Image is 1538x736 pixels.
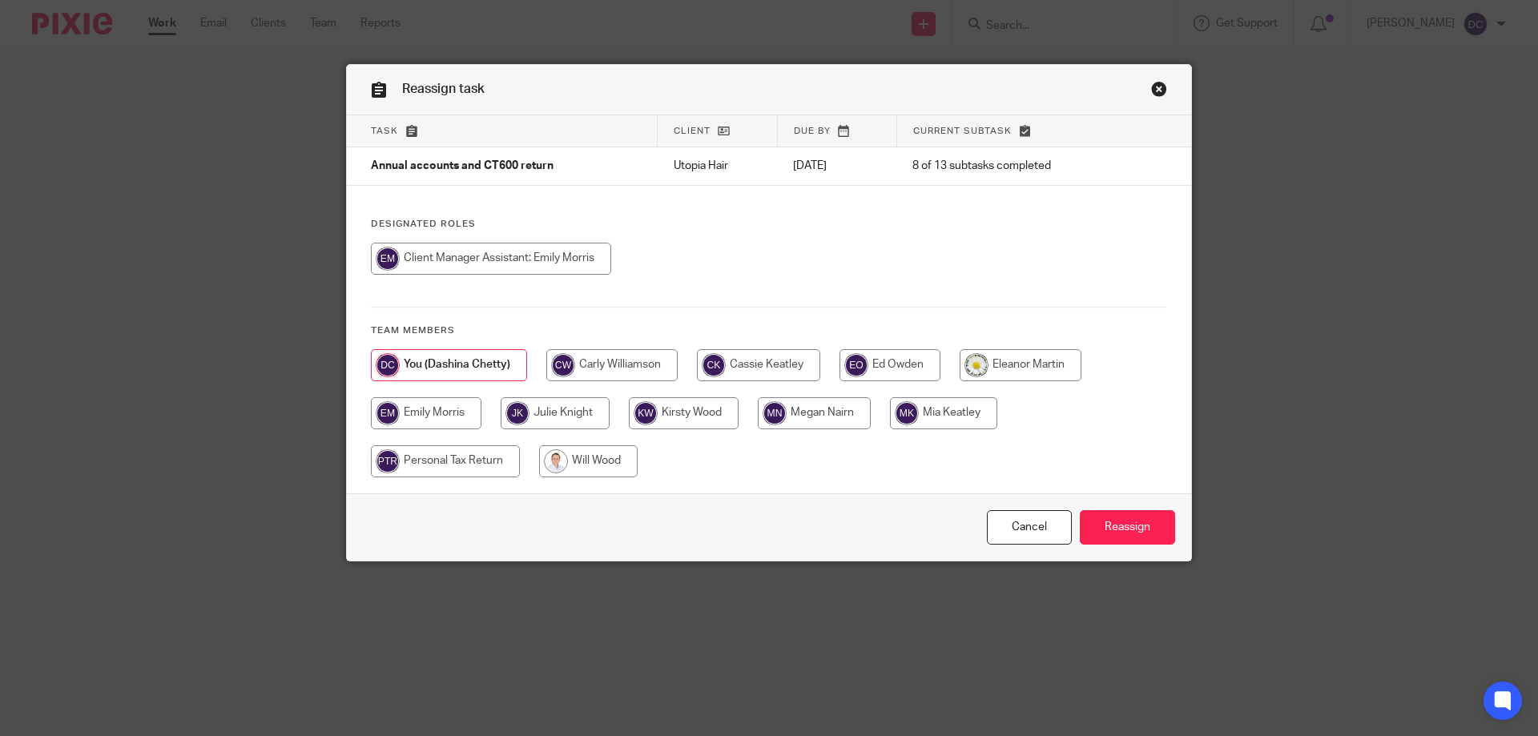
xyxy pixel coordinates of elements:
[1151,81,1167,103] a: Close this dialog window
[371,127,398,135] span: Task
[371,161,554,172] span: Annual accounts and CT600 return
[896,147,1126,186] td: 8 of 13 subtasks completed
[1080,510,1175,545] input: Reassign
[402,82,485,95] span: Reassign task
[987,510,1072,545] a: Close this dialog window
[674,158,761,174] p: Utopia Hair
[674,127,711,135] span: Client
[371,324,1167,337] h4: Team members
[371,218,1167,231] h4: Designated Roles
[913,127,1012,135] span: Current subtask
[793,158,880,174] p: [DATE]
[794,127,831,135] span: Due by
